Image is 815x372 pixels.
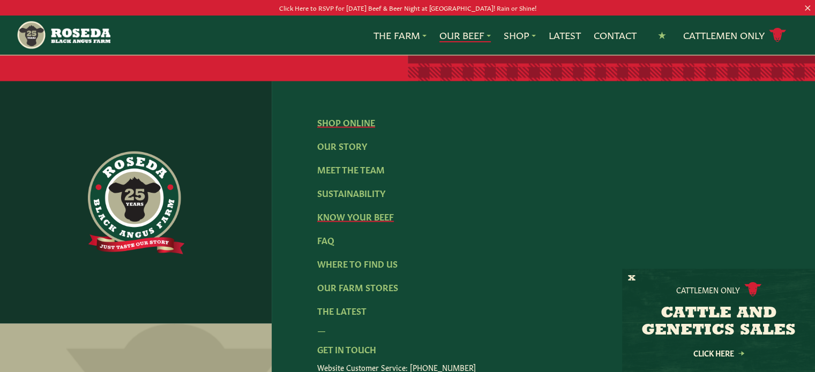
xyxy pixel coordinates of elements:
[676,284,740,295] p: Cattlemen Only
[744,282,761,297] img: cattle-icon.svg
[16,16,798,55] nav: Main Navigation
[16,20,110,50] img: https://roseda.com/wp-content/uploads/2021/05/roseda-25-header.png
[317,305,367,316] a: The Latest
[88,151,184,254] img: https://roseda.com/wp-content/uploads/2021/06/roseda-25-full@2x.png
[549,28,581,42] a: Latest
[317,140,367,151] a: Our Story
[504,28,536,42] a: Shop
[439,28,491,42] a: Our Beef
[683,26,786,44] a: Cattlemen Only
[317,234,334,246] a: FAQ
[670,350,767,356] a: Click Here
[594,28,637,42] a: Contact
[317,163,385,175] a: Meet The Team
[635,305,802,339] h3: CATTLE AND GENETICS SALES
[628,273,635,284] button: X
[317,210,394,222] a: Know Your Beef
[317,323,770,336] div: —
[317,116,375,128] a: Shop Online
[317,257,398,269] a: Where To Find Us
[41,2,774,13] p: Click Here to RSVP for [DATE] Beef & Beer Night at [GEOGRAPHIC_DATA]! Rain or Shine!
[317,187,385,199] a: Sustainability
[373,28,427,42] a: The Farm
[317,281,398,293] a: Our Farm Stores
